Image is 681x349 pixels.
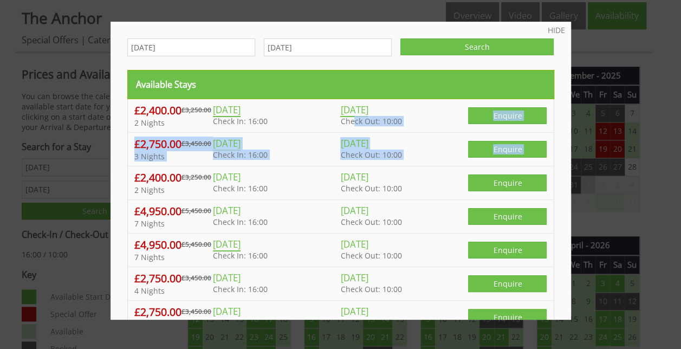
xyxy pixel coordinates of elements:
span: Enquire [468,141,547,158]
p: 3 Nights [134,151,213,161]
span: Check In: 16:00 [213,116,268,126]
strike: £3,250.00 [181,105,211,114]
strike: £5,450.00 [181,240,211,248]
a: £2,750.00£3,450.00 4 Nights [DATE] Check In: 16:00 [DATE] Check Out: 10:00 Enquire [128,301,554,334]
h4: £2,400.00 [134,170,213,185]
a: £4,950.00£5,450.00 7 Nights [DATE] Check In: 16:00 [DATE] Check Out: 10:00 Enquire [128,200,554,234]
input: Search [400,38,554,55]
input: Arrival Date [127,38,255,56]
span: Check Out: 10:00 [340,116,401,126]
span: [DATE] [213,204,241,217]
p: 4 Nights [134,286,213,296]
span: Check In: 16:00 [213,150,268,160]
span: [DATE] [213,238,241,251]
p: 7 Nights [134,218,213,229]
strike: £3,250.00 [181,172,211,181]
span: [DATE] [340,137,368,150]
h4: £4,950.00 [134,204,213,218]
span: Enquire [468,242,547,258]
a: £2,400.00£3,250.00 2 Nights [DATE] Check In: 16:00 [DATE] Check Out: 10:00 Enquire [128,99,554,133]
h3: Available Stays [136,79,546,91]
span: Check Out: 10:00 [340,183,401,193]
p: 2 Nights [134,118,213,128]
span: Check Out: 10:00 [340,150,401,160]
span: [DATE] [213,171,241,183]
strike: £3,450.00 [181,273,211,282]
a: £2,400.00£3,250.00 2 Nights [DATE] Check In: 16:00 [DATE] Check Out: 10:00 Enquire [128,166,554,200]
strike: £3,450.00 [181,307,211,315]
span: Enquire [468,174,547,191]
span: Enquire [468,208,547,225]
span: Check Out: 10:00 [340,284,401,294]
span: [DATE] [213,272,241,284]
span: Check In: 16:00 [213,318,268,328]
span: Check In: 16:00 [213,284,268,294]
strike: £5,450.00 [181,206,211,215]
h4: £2,750.00 [134,137,213,151]
a: £4,950.00£5,450.00 7 Nights [DATE] Check In: 16:00 [DATE] Check Out: 10:00 Enquire [128,234,554,267]
span: [DATE] [340,238,368,250]
span: [DATE] [213,305,241,318]
span: [DATE] [340,204,368,217]
span: [DATE] [340,104,368,117]
h4: £2,400.00 [134,103,213,118]
span: [DATE] [340,171,368,183]
span: Check In: 16:00 [213,250,268,261]
span: Check In: 16:00 [213,183,268,193]
span: Enquire [468,107,547,124]
h4: £2,750.00 [134,271,213,286]
span: Check Out: 10:00 [340,217,401,227]
span: Check In: 16:00 [213,217,268,227]
strike: £3,450.00 [181,139,211,147]
p: 2 Nights [134,185,213,195]
span: [DATE] [213,137,241,151]
span: Enquire [468,275,547,292]
span: Enquire [468,309,547,326]
span: [DATE] [340,305,368,318]
h4: £2,750.00 [134,305,213,319]
a: HIDE [548,25,565,35]
h4: £4,950.00 [134,237,213,252]
span: Check Out: 10:00 [340,318,401,328]
span: [DATE] [213,104,241,117]
p: 7 Nights [134,252,213,262]
a: £2,750.00£3,450.00 3 Nights [DATE] Check In: 16:00 [DATE] Check Out: 10:00 Enquire [128,133,554,166]
input: Departure Date (Optional) [264,38,392,56]
span: Check Out: 10:00 [340,250,401,261]
span: [DATE] [340,272,368,284]
a: £2,750.00£3,450.00 4 Nights [DATE] Check In: 16:00 [DATE] Check Out: 10:00 Enquire [128,267,554,301]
